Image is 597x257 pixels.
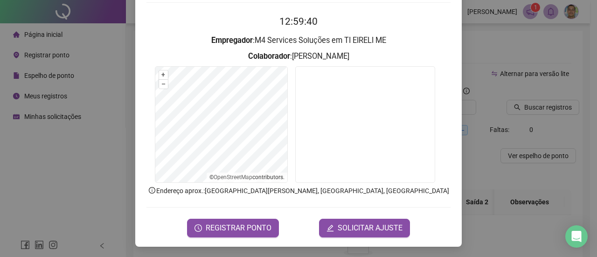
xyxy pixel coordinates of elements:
button: REGISTRAR PONTO [187,219,279,237]
div: Open Intercom Messenger [565,225,588,248]
strong: Colaborador [248,52,290,61]
button: + [159,70,168,79]
time: 12:59:40 [279,16,318,27]
button: – [159,80,168,89]
span: clock-circle [194,224,202,232]
strong: Empregador [211,36,253,45]
a: OpenStreetMap [214,174,252,181]
h3: : [PERSON_NAME] [146,50,451,63]
h3: : M4 Services Soluções em TI EIRELI ME [146,35,451,47]
span: edit [326,224,334,232]
li: © contributors. [209,174,285,181]
span: SOLICITAR AJUSTE [338,222,403,234]
span: REGISTRAR PONTO [206,222,271,234]
span: info-circle [148,186,156,194]
button: editSOLICITAR AJUSTE [319,219,410,237]
p: Endereço aprox. : [GEOGRAPHIC_DATA][PERSON_NAME], [GEOGRAPHIC_DATA], [GEOGRAPHIC_DATA] [146,186,451,196]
